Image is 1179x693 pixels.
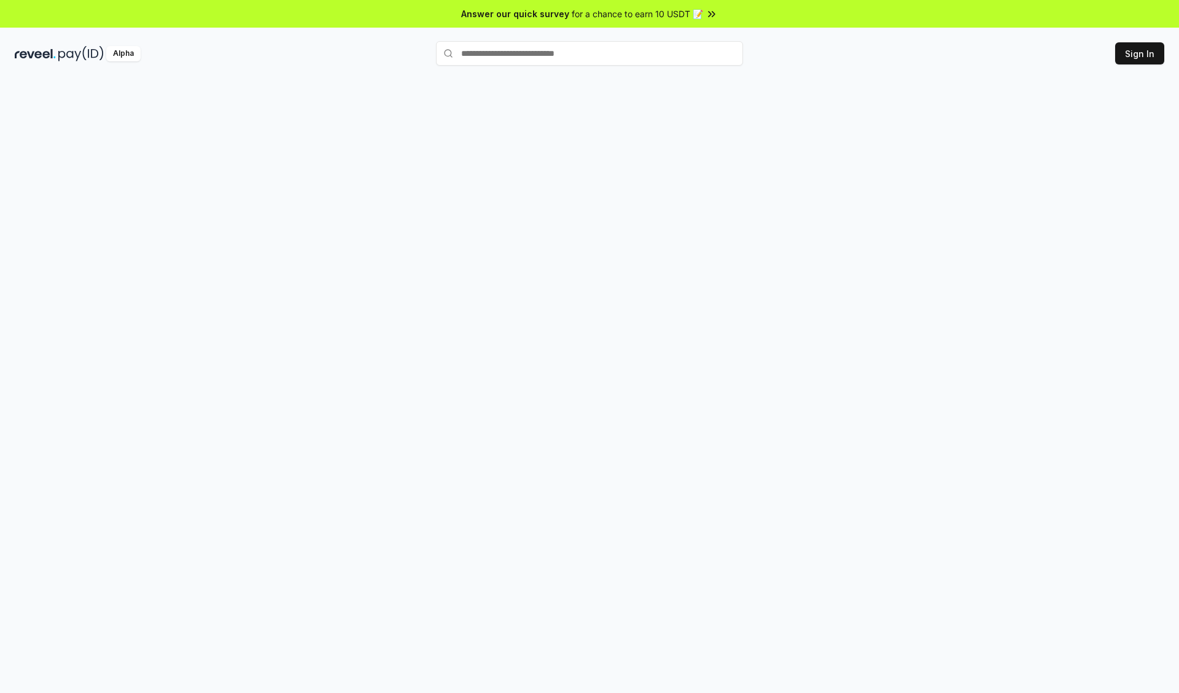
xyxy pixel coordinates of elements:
img: reveel_dark [15,46,56,61]
span: Answer our quick survey [461,7,569,20]
img: pay_id [58,46,104,61]
span: for a chance to earn 10 USDT 📝 [572,7,703,20]
button: Sign In [1115,42,1164,64]
div: Alpha [106,46,141,61]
